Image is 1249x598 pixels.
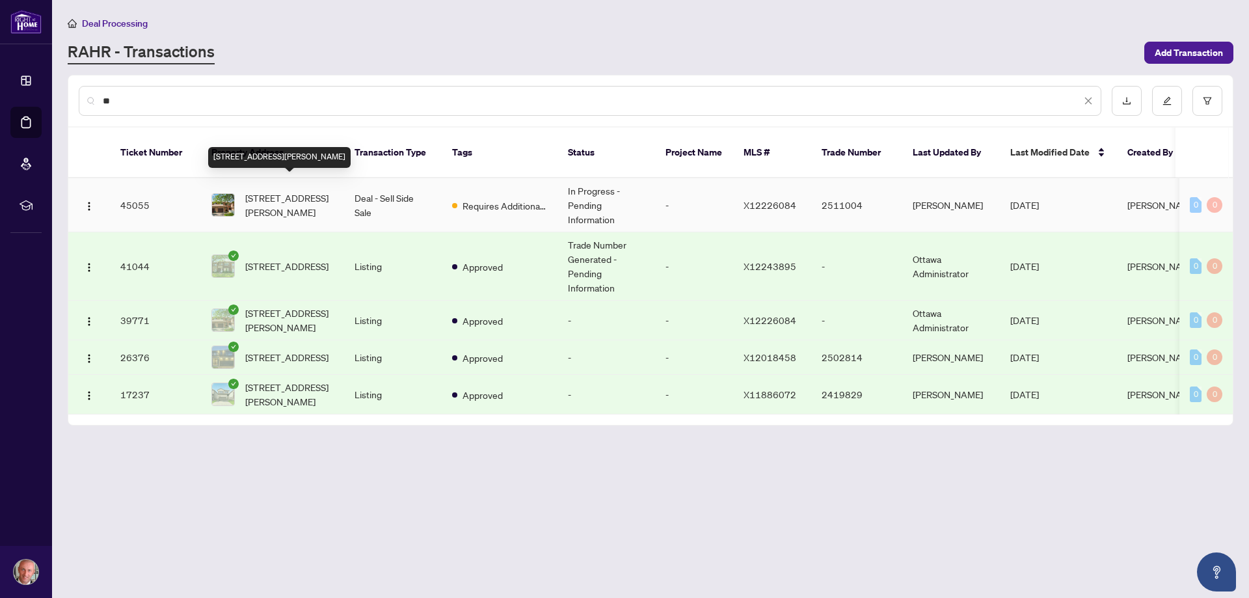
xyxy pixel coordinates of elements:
[110,301,201,340] td: 39771
[110,178,201,232] td: 45055
[344,375,442,415] td: Listing
[1203,96,1212,105] span: filter
[212,383,234,405] img: thumbnail-img
[902,301,1000,340] td: Ottawa Administrator
[557,340,655,375] td: -
[1197,552,1236,591] button: Open asap
[463,388,503,402] span: Approved
[79,256,100,277] button: Logo
[79,310,100,331] button: Logo
[1207,349,1222,365] div: 0
[228,379,239,389] span: check-circle
[811,375,902,415] td: 2419829
[245,350,329,364] span: [STREET_ADDRESS]
[344,232,442,301] td: Listing
[1127,388,1198,400] span: [PERSON_NAME]
[1162,96,1172,105] span: edit
[811,340,902,375] td: 2502814
[110,340,201,375] td: 26376
[1112,86,1142,116] button: download
[212,255,234,277] img: thumbnail-img
[245,380,334,409] span: [STREET_ADDRESS][PERSON_NAME]
[1190,387,1202,402] div: 0
[463,198,547,213] span: Requires Additional Docs
[557,375,655,415] td: -
[21,34,31,44] img: website_grey.svg
[14,560,38,584] img: Profile Icon
[1127,260,1198,272] span: [PERSON_NAME]
[463,260,503,274] span: Approved
[1190,349,1202,365] div: 0
[463,314,503,328] span: Approved
[1010,199,1039,211] span: [DATE]
[228,251,239,261] span: check-circle
[442,128,557,178] th: Tags
[1127,199,1198,211] span: [PERSON_NAME]
[344,128,442,178] th: Transaction Type
[811,232,902,301] td: -
[463,351,503,365] span: Approved
[557,178,655,232] td: In Progress - Pending Information
[201,128,344,178] th: Property Address
[1010,145,1090,159] span: Last Modified Date
[557,128,655,178] th: Status
[655,375,733,415] td: -
[84,262,94,273] img: Logo
[1207,387,1222,402] div: 0
[902,128,1000,178] th: Last Updated By
[344,340,442,375] td: Listing
[1122,96,1131,105] span: download
[68,19,77,28] span: home
[110,128,201,178] th: Ticket Number
[744,388,796,400] span: X11886072
[79,347,100,368] button: Logo
[655,128,733,178] th: Project Name
[144,77,219,85] div: Keywords by Traffic
[129,75,140,86] img: tab_keywords_by_traffic_grey.svg
[1207,197,1222,213] div: 0
[1117,128,1195,178] th: Created By
[1207,312,1222,328] div: 0
[212,346,234,368] img: thumbnail-img
[1207,258,1222,274] div: 0
[902,375,1000,415] td: [PERSON_NAME]
[733,128,811,178] th: MLS #
[744,199,796,211] span: X12226084
[1127,314,1198,326] span: [PERSON_NAME]
[84,316,94,327] img: Logo
[655,301,733,340] td: -
[811,301,902,340] td: -
[110,232,201,301] td: 41044
[84,390,94,401] img: Logo
[902,178,1000,232] td: [PERSON_NAME]
[811,178,902,232] td: 2511004
[1000,128,1117,178] th: Last Modified Date
[34,34,215,44] div: Domain: [PERSON_NAME][DOMAIN_NAME]
[1010,314,1039,326] span: [DATE]
[1127,351,1198,363] span: [PERSON_NAME]
[36,21,64,31] div: v 4.0.25
[1192,86,1222,116] button: filter
[1155,42,1223,63] span: Add Transaction
[212,194,234,216] img: thumbnail-img
[1190,197,1202,213] div: 0
[228,305,239,315] span: check-circle
[557,301,655,340] td: -
[1010,351,1039,363] span: [DATE]
[902,340,1000,375] td: [PERSON_NAME]
[744,351,796,363] span: X12018458
[245,306,334,334] span: [STREET_ADDRESS][PERSON_NAME]
[110,375,201,415] td: 17237
[655,232,733,301] td: -
[744,314,796,326] span: X12226084
[84,353,94,364] img: Logo
[21,21,31,31] img: logo_orange.svg
[902,232,1000,301] td: Ottawa Administrator
[1190,258,1202,274] div: 0
[208,147,351,168] div: [STREET_ADDRESS][PERSON_NAME]
[744,260,796,272] span: X12243895
[344,178,442,232] td: Deal - Sell Side Sale
[655,340,733,375] td: -
[1190,312,1202,328] div: 0
[79,195,100,215] button: Logo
